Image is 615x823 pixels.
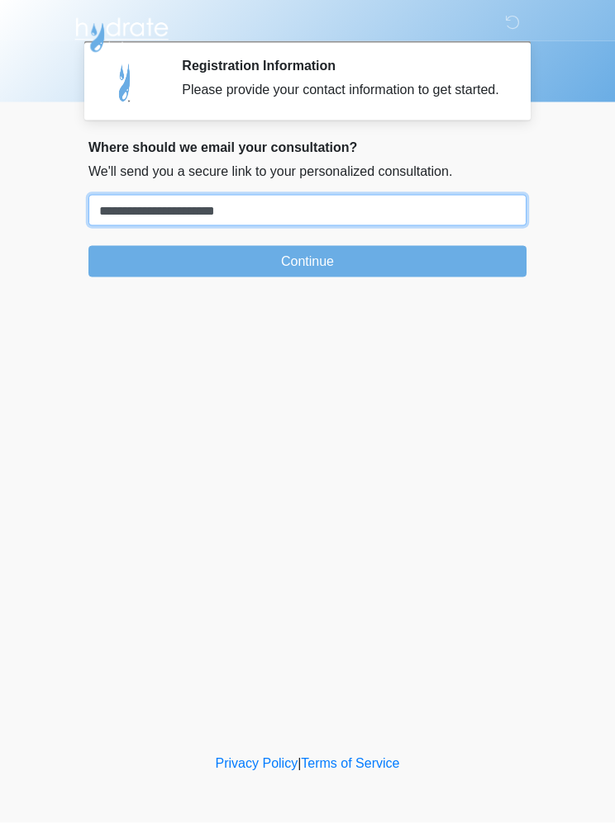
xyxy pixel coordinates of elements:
div: Please provide your contact information to get started. [182,80,502,100]
button: Continue [88,246,527,277]
a: Privacy Policy [216,756,298,770]
p: We'll send you a secure link to your personalized consultation. [88,162,527,182]
h2: Where should we email your consultation? [88,140,527,155]
a: | [298,756,301,770]
img: Agent Avatar [101,58,150,107]
img: Hydrate IV Bar - Flagstaff Logo [72,12,171,54]
a: Terms of Service [301,756,399,770]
